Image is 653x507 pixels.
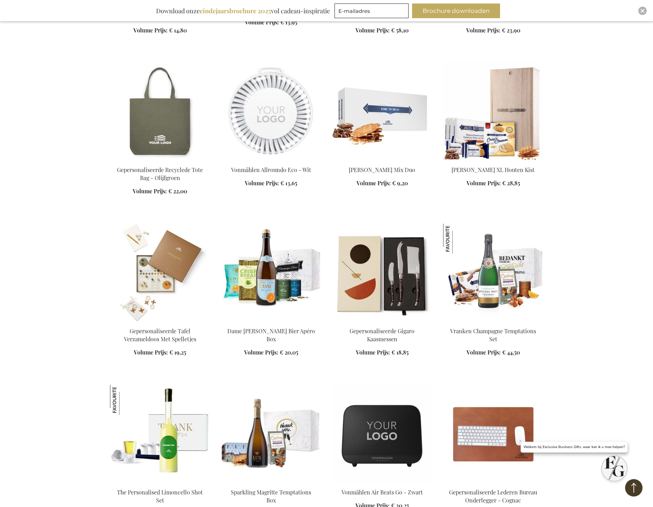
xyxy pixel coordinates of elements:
a: Volume Prijs: € 18,85 [356,349,409,357]
span: Volume Prijs: [244,349,278,356]
a: Gepersonaliseerde Lederen Bureau Onderlegger - Cognac [449,489,537,504]
a: Gepersonaliseerde Recyclede Tote Bag - Olijfgroen [117,166,203,181]
span: Volume Prijs: [357,179,391,187]
span: Volume Prijs: [245,179,279,187]
img: Jules Destrooper XL Wooden Box Personalised 1 [443,62,543,160]
a: Sparkling Margritte Temptations Box [221,480,321,486]
img: Close [640,9,645,13]
span: Volume Prijs: [356,349,390,356]
a: The Personalised Limoncello Shot Set [117,489,203,504]
a: allroundo® eco vonmahlen [221,157,321,164]
span: € 13,95 [280,18,297,26]
a: Volume Prijs: € 44,50 [467,349,520,357]
a: Vonmählen Allroundo Eco - Wit [231,166,311,173]
img: allroundo® eco vonmahlen [221,62,321,160]
a: Dame Jeanne Champagne Beer Apéro Box [221,319,321,325]
a: Vranken Champagne Temptations Set Vranken Champagne Temptations Set [443,319,543,325]
img: Collection Box Of Games [110,224,210,321]
a: Volume Prijs: € 19,25 [134,349,186,357]
span: Volume Prijs: [467,349,501,356]
b: eindejaarsbrochure 2025 [200,7,271,15]
a: Gepersonaliseerde Gigaro Kaasmessen [350,327,414,343]
span: € 23,90 [502,27,520,34]
img: Vranken Champagne Temptations Set [443,224,473,254]
a: Volume Prijs: € 13,95 [245,18,297,27]
a: Dame [PERSON_NAME] Bier Apéro Box [227,327,315,343]
a: Volume Prijs: € 13,65 [245,179,297,187]
a: Volume Prijs: € 22,00 [133,187,187,195]
span: Volume Prijs: [245,18,279,26]
a: The Personalised Limoncello Shot Set The Personalised Limoncello Shot Set [110,480,210,486]
img: Vonmahlen Air Beats GO [332,385,432,483]
span: € 14,80 [169,27,187,34]
button: Brochure downloaden [412,3,500,18]
span: € 19,25 [169,349,186,356]
img: Personalised Gigaro Cheese Knives [332,224,432,321]
span: Volume Prijs: [355,27,390,34]
a: Jules Destrooper XL Wooden Box Personalised 1 [443,157,543,164]
a: [PERSON_NAME] XL Houten Kist [452,166,535,173]
a: Vonmählen Air Beats Go - Zwart [342,489,423,496]
div: Download onze vol cadeau-inspiratie [153,3,333,18]
img: Personalised Recycled Tote Bag - Olive [110,62,210,160]
a: Personalised Gigaro Cheese Knives [332,319,432,325]
a: Personalised Leather Desk Pad - Cognac [443,480,543,486]
a: Personalised Recycled Tote Bag - Olive [110,157,210,164]
form: marketing offers and promotions [335,3,411,20]
a: Volume Prijs: € 23,90 [466,27,520,35]
span: € 28,85 [502,179,520,187]
a: Volume Prijs: € 58,10 [355,27,409,35]
span: Volume Prijs: [466,27,500,34]
span: Volume Prijs: [134,349,168,356]
span: € 13,65 [280,179,297,187]
span: € 9,20 [392,179,408,187]
span: Volume Prijs: [467,179,501,187]
div: Close [638,7,647,15]
a: Gepersonaliseerde Tafel Verzameldoos Met Spelletjes [124,327,196,343]
a: Volume Prijs: € 20,05 [244,349,298,357]
img: The Personalised Limoncello Shot Set [110,385,210,483]
input: E-mailadres [335,3,409,18]
span: € 58,10 [391,27,409,34]
a: Jules Destrooper Mix Duo [332,157,432,164]
a: Volume Prijs: € 14,80 [133,27,187,35]
span: € 22,00 [168,187,187,195]
img: The Personalised Limoncello Shot Set [110,385,140,415]
img: Sparkling Margritte Temptations Box [221,385,321,483]
span: € 18,85 [391,349,409,356]
span: € 20,05 [280,349,298,356]
img: Jules Destrooper Mix Duo [332,62,432,160]
img: Personalised Leather Desk Pad - Cognac [443,385,543,483]
img: Vranken Champagne Temptations Set [443,224,543,321]
img: Dame Jeanne Champagne Beer Apéro Box [221,224,321,321]
a: Volume Prijs: € 9,20 [357,179,408,187]
a: Vranken Champagne Temptations Set [450,327,536,343]
a: [PERSON_NAME] Mix Duo [349,166,415,173]
a: Sparkling Magritte Temptations Box [231,489,311,504]
a: Vonmahlen Air Beats GO [332,480,432,486]
span: Volume Prijs: [133,27,168,34]
a: Collection Box Of Games [110,319,210,325]
span: Volume Prijs: [133,187,167,195]
a: Volume Prijs: € 28,85 [467,179,520,187]
span: € 44,50 [502,349,520,356]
